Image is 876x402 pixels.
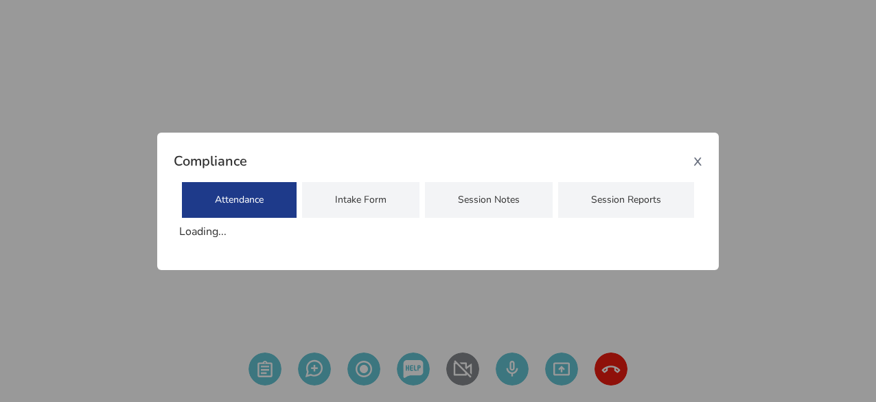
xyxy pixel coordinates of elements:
h3: Compliance [174,152,247,171]
div: Loading... [179,223,697,240]
div: Intake Form [302,182,419,218]
span: x [693,149,702,171]
div: Session Notes [425,182,553,218]
div: Session Reports [558,182,694,218]
div: Attendance [182,182,297,218]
